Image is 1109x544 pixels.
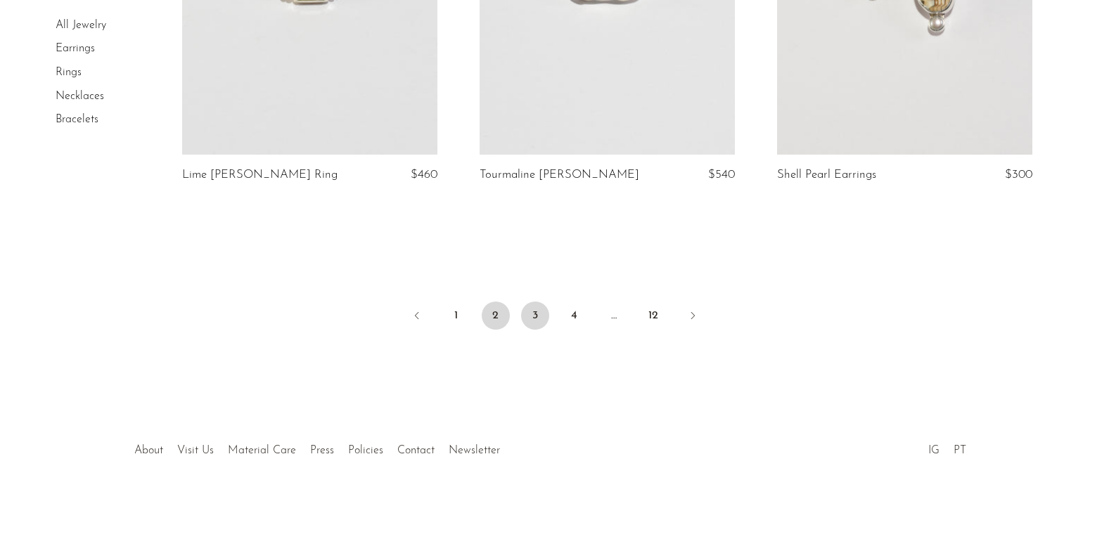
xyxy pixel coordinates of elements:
[639,302,667,330] a: 12
[928,445,940,456] a: IG
[348,445,383,456] a: Policies
[177,445,214,456] a: Visit Us
[480,169,639,181] a: Tourmaline [PERSON_NAME]
[134,445,163,456] a: About
[411,169,437,181] span: $460
[777,169,876,181] a: Shell Pearl Earrings
[403,302,431,332] a: Previous
[921,434,973,460] ul: Social Medias
[56,44,95,55] a: Earrings
[482,302,510,330] span: 2
[442,302,470,330] a: 1
[521,302,549,330] a: 3
[56,91,104,102] a: Necklaces
[56,20,106,31] a: All Jewelry
[954,445,966,456] a: PT
[228,445,296,456] a: Material Care
[708,169,735,181] span: $540
[310,445,334,456] a: Press
[560,302,589,330] a: 4
[600,302,628,330] span: …
[397,445,435,456] a: Contact
[182,169,338,181] a: Lime [PERSON_NAME] Ring
[1005,169,1032,181] span: $300
[56,114,98,125] a: Bracelets
[56,67,82,78] a: Rings
[127,434,507,460] ul: Quick links
[679,302,707,332] a: Next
